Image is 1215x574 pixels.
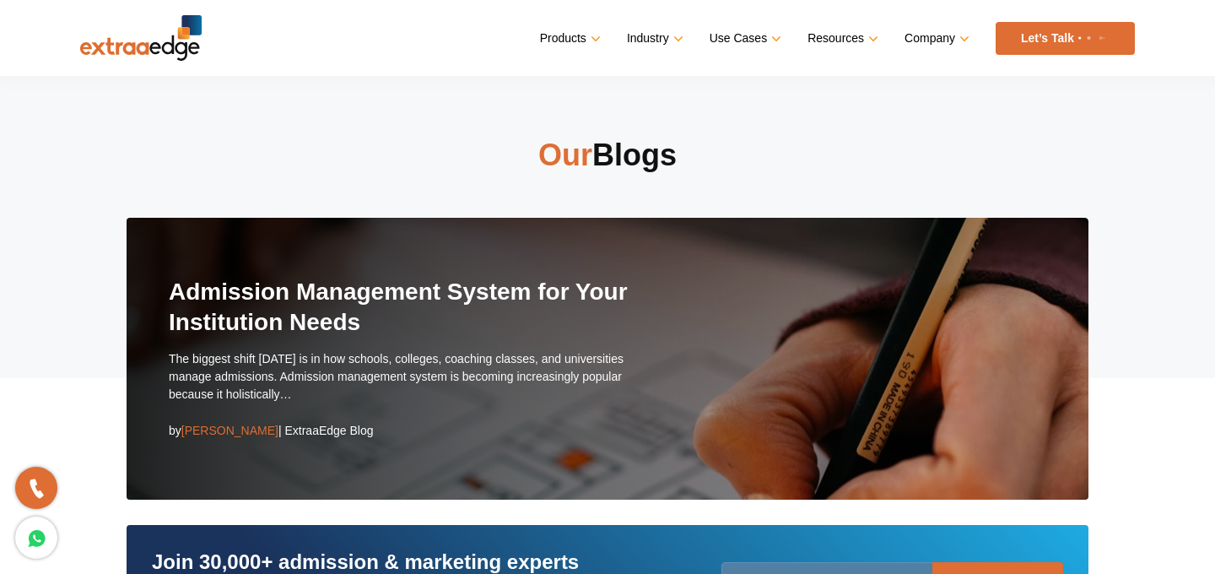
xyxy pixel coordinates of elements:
a: Industry [627,26,680,51]
a: Company [904,26,966,51]
h2: Blogs [80,135,1135,176]
a: Products [540,26,597,51]
a: Use Cases [710,26,778,51]
span: [PERSON_NAME] [181,424,278,437]
a: Resources [807,26,875,51]
a: Admission Management System for Your Institution Needs [169,279,628,335]
div: by | ExtraaEdge Blog [169,420,374,441]
a: Let’s Talk [996,22,1135,55]
strong: Our [538,138,592,172]
p: The biggest shift [DATE] is in how schools, colleges, coaching classes, and universities manage a... [169,350,661,403]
